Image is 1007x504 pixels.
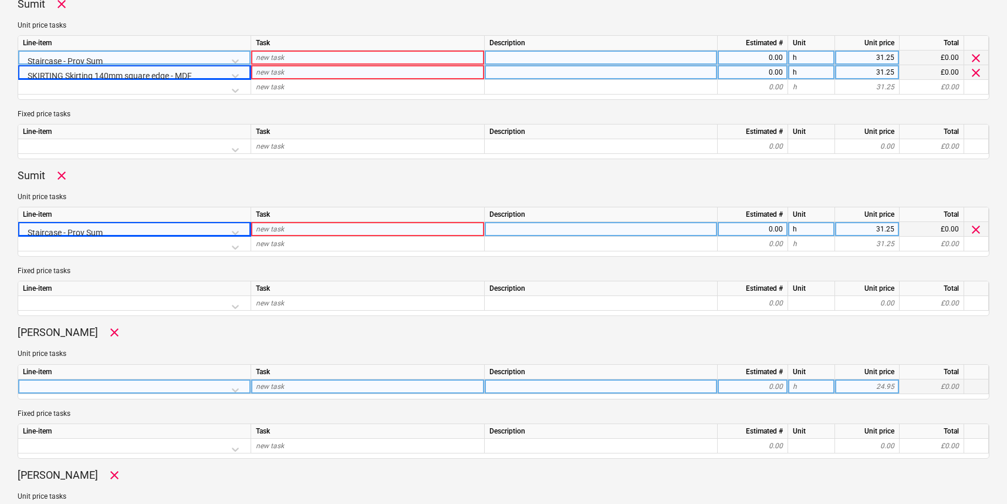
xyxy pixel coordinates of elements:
span: new task [256,382,284,391]
div: 0.00 [722,51,783,65]
span: Remove worker [55,169,69,183]
div: Line-item [18,36,251,51]
div: 31.25 [840,222,894,237]
div: 0.00 [722,65,783,80]
span: new task [256,53,284,62]
div: Total [900,36,964,51]
p: Fixed price tasks [18,409,989,419]
p: Fixed price tasks [18,109,989,119]
div: Unit price [835,125,900,139]
p: Unit price tasks [18,21,989,31]
div: £0.00 [900,296,964,311]
div: 0.00 [722,80,783,95]
div: Estimated # [718,125,788,139]
div: 0.00 [840,139,894,154]
div: Unit [788,207,835,222]
div: Unit price [835,365,900,379]
p: [PERSON_NAME] [18,468,98,482]
div: Unit [788,424,835,439]
div: Unit price [835,424,900,439]
span: new task [256,83,284,91]
div: h [788,237,835,251]
div: Unit price [835,36,900,51]
p: Sumit [18,169,45,183]
div: Total [900,424,964,439]
div: Task [251,36,485,51]
div: £0.00 [900,222,964,237]
div: h [788,65,835,80]
div: Description [485,281,718,296]
div: Unit [788,365,835,379]
div: h [788,51,835,65]
div: Total [900,365,964,379]
div: Description [485,207,718,222]
div: 0.00 [722,139,783,154]
div: £0.00 [900,80,964,95]
div: 0.00 [722,222,783,237]
div: Line-item [18,281,251,296]
div: 0.00 [840,296,894,311]
div: Estimated # [718,36,788,51]
span: new task [256,142,284,150]
div: 31.25 [840,51,894,65]
div: £0.00 [900,237,964,251]
div: Total [900,125,964,139]
div: 31.25 [840,65,894,80]
div: 0.00 [722,439,783,453]
div: Unit price [835,207,900,222]
div: Task [251,281,485,296]
span: new task [256,68,284,76]
div: Estimated # [718,424,788,439]
span: new task [256,442,284,450]
div: Description [485,424,718,439]
span: clear [969,51,983,65]
div: Unit [788,125,835,139]
div: 31.25 [840,80,894,95]
div: £0.00 [900,379,964,394]
div: h [788,379,835,394]
div: Description [485,365,718,379]
div: 0.00 [722,296,783,311]
div: Estimated # [718,207,788,222]
div: Task [251,125,485,139]
div: Task [251,424,485,439]
div: Line-item [18,365,251,379]
div: 31.25 [840,237,894,251]
div: Line-item [18,424,251,439]
div: Unit price [835,281,900,296]
span: new task [256,225,284,233]
div: 0.00 [722,379,783,394]
div: Estimated # [718,365,788,379]
div: Unit [788,36,835,51]
p: Unit price tasks [18,349,989,359]
span: new task [256,240,284,248]
div: Description [485,125,718,139]
p: Fixed price tasks [18,266,989,276]
span: Remove worker [107,325,121,340]
span: clear [969,66,983,80]
div: Description [485,36,718,51]
div: 0.00 [722,237,783,251]
p: Unit price tasks [18,492,989,502]
span: Remove worker [107,468,121,482]
div: Estimated # [718,281,788,296]
div: Task [251,365,485,379]
div: Line-item [18,125,251,139]
div: 24.95 [840,379,894,394]
div: Total [900,281,964,296]
div: 0.00 [840,439,894,453]
div: Task [251,207,485,222]
div: £0.00 [900,65,964,80]
p: [PERSON_NAME] [18,325,98,340]
div: h [788,222,835,237]
div: Total [900,207,964,222]
div: £0.00 [900,439,964,453]
div: £0.00 [900,139,964,154]
p: Unit price tasks [18,192,989,202]
div: h [788,80,835,95]
div: Unit [788,281,835,296]
span: new task [256,299,284,307]
div: £0.00 [900,51,964,65]
div: Line-item [18,207,251,222]
span: clear [969,223,983,237]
